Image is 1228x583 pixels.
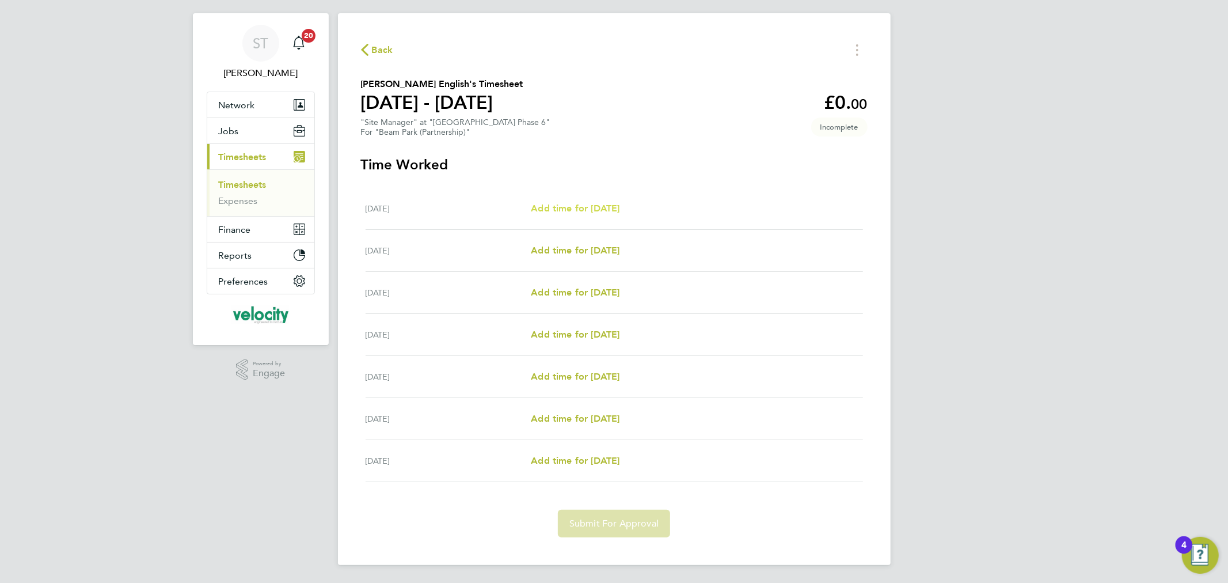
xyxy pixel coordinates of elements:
div: [DATE] [366,328,531,342]
a: Powered byEngage [236,359,285,381]
img: velocityrecruitment-logo-retina.png [232,306,289,324]
a: Add time for [DATE] [531,328,619,342]
a: Go to home page [207,306,315,324]
nav: Main navigation [193,13,329,345]
button: Preferences [207,268,314,294]
span: Timesheets [219,152,267,162]
a: Add time for [DATE] [531,454,619,468]
a: Add time for [DATE] [531,286,619,300]
span: 00 [851,96,868,112]
div: [DATE] [366,412,531,426]
div: "Site Manager" at "[GEOGRAPHIC_DATA] Phase 6" [361,118,550,137]
span: Add time for [DATE] [531,371,619,382]
a: Add time for [DATE] [531,202,619,215]
span: Add time for [DATE] [531,413,619,424]
span: This timesheet is Incomplete. [811,118,868,137]
button: Jobs [207,118,314,143]
a: 20 [287,25,310,62]
div: [DATE] [366,202,531,215]
div: For "Beam Park (Partnership)" [361,127,550,137]
button: Timesheets [207,144,314,169]
span: Add time for [DATE] [531,203,619,214]
button: Timesheets Menu [847,41,868,59]
span: Sarah Taylor [207,66,315,80]
a: Add time for [DATE] [531,244,619,258]
button: Network [207,92,314,118]
div: 4 [1181,545,1187,560]
span: ST [253,36,268,51]
span: Engage [253,369,285,378]
span: Jobs [219,126,239,137]
a: Timesheets [219,179,267,190]
span: Powered by [253,359,285,369]
span: Reports [219,250,252,261]
span: Add time for [DATE] [531,329,619,340]
button: Open Resource Center, 4 new notifications [1182,537,1219,574]
div: Timesheets [207,169,314,216]
h2: [PERSON_NAME] English's Timesheet [361,77,523,91]
div: [DATE] [366,454,531,468]
div: [DATE] [366,244,531,258]
a: Add time for [DATE] [531,370,619,384]
button: Back [361,43,393,57]
h1: [DATE] - [DATE] [361,91,523,114]
button: Reports [207,243,314,268]
span: Network [219,100,255,111]
span: Preferences [219,276,268,287]
a: Add time for [DATE] [531,412,619,426]
div: [DATE] [366,286,531,300]
app-decimal: £0. [824,92,868,113]
span: Add time for [DATE] [531,245,619,256]
h3: Time Worked [361,156,868,174]
a: ST[PERSON_NAME] [207,25,315,80]
span: 20 [302,29,315,43]
button: Finance [207,217,314,242]
span: Back [372,43,393,57]
div: [DATE] [366,370,531,384]
span: Add time for [DATE] [531,455,619,466]
span: Add time for [DATE] [531,287,619,298]
span: Finance [219,224,251,235]
a: Expenses [219,195,258,206]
